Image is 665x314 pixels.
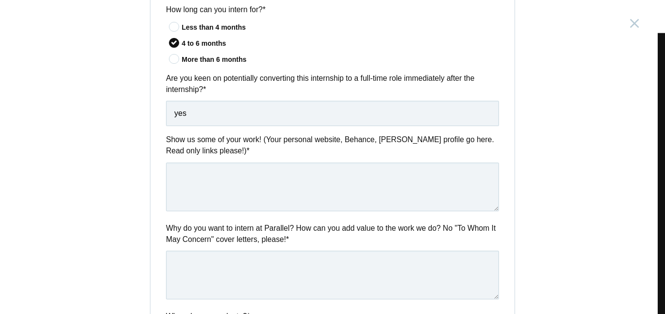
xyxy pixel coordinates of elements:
[166,4,499,15] label: How long can you intern for?
[182,22,499,33] div: Less than 4 months
[166,73,499,95] label: Are you keen on potentially converting this internship to a full-time role immediately after the ...
[166,134,499,157] label: Show us some of your work! (Your personal website, Behance, [PERSON_NAME] profile go here. Read o...
[166,222,499,245] label: Why do you want to intern at Parallel? How can you add value to the work we do? No "To Whom It Ma...
[182,55,499,65] div: More than 6 months
[182,38,499,49] div: 4 to 6 months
